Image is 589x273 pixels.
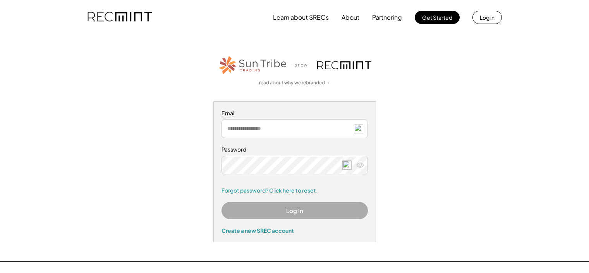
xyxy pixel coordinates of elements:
[354,124,363,133] img: npw-badge-icon-locked.svg
[222,187,368,195] a: Forgot password? Click here to reset.
[342,10,359,25] button: About
[342,160,352,170] img: npw-badge-icon-locked.svg
[222,109,368,117] div: Email
[415,11,460,24] button: Get Started
[222,202,368,219] button: Log In
[88,4,152,31] img: recmint-logotype%403x.png
[222,227,368,234] div: Create a new SREC account
[218,55,288,76] img: STT_Horizontal_Logo%2B-%2BColor.png
[292,62,313,68] div: is now
[317,61,371,69] img: recmint-logotype%403x.png
[372,10,402,25] button: Partnering
[222,146,368,154] div: Password
[472,11,502,24] button: Log in
[273,10,329,25] button: Learn about SRECs
[259,80,330,86] a: read about why we rebranded →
